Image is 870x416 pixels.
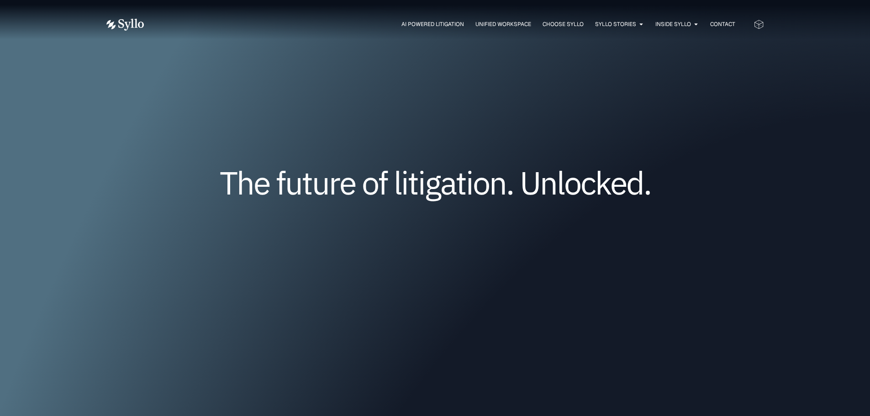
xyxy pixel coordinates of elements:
a: AI Powered Litigation [401,20,464,28]
a: Inside Syllo [655,20,691,28]
nav: Menu [162,20,735,29]
h1: The future of litigation. Unlocked. [161,168,709,198]
a: Syllo Stories [595,20,636,28]
div: Menu Toggle [162,20,735,29]
a: Choose Syllo [543,20,584,28]
a: Unified Workspace [475,20,531,28]
img: Vector [106,19,144,31]
a: Contact [710,20,735,28]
